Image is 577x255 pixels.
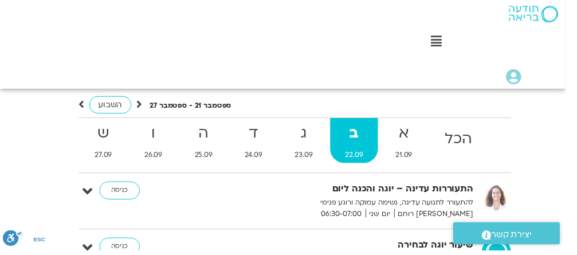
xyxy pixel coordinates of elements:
strong: ב [337,123,386,149]
strong: התעוררות עדינה – יוגה והכנה ליום [237,185,483,201]
strong: ג [285,123,335,149]
strong: א [388,123,436,149]
a: ו26.09 [132,120,181,166]
a: כניסה [101,185,143,203]
span: יום שני [373,213,402,225]
strong: הכל [438,129,497,155]
a: ה25.09 [183,120,233,166]
span: 25.09 [183,152,233,164]
a: השבוע [91,98,134,116]
p: ספטמבר 21 - ספטמבר 27 [153,102,236,114]
a: ש27.09 [81,120,130,166]
p: להתעורר לתנועה עדינה, נשימה עמוקה ורוגע פנימי [237,201,483,213]
a: יצירת קשר [462,227,571,249]
a: הכל [438,120,497,166]
span: 06:30-07:00 [324,213,373,225]
span: [PERSON_NAME] רוחם [402,213,483,225]
a: ג23.09 [285,120,335,166]
a: א21.09 [388,120,436,166]
span: 26.09 [132,152,181,164]
span: השבוע [100,101,125,112]
strong: ד [234,123,283,149]
a: ב22.09 [337,120,386,166]
span: 24.09 [234,152,283,164]
a: ד24.09 [234,120,283,166]
strong: ו [132,123,181,149]
span: יצירת קשר [501,232,543,247]
span: 23.09 [285,152,335,164]
img: תודעה בריאה [519,6,570,23]
span: 21.09 [388,152,436,164]
strong: ש [81,123,130,149]
strong: ה [183,123,233,149]
span: 27.09 [81,152,130,164]
span: 22.09 [337,152,386,164]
